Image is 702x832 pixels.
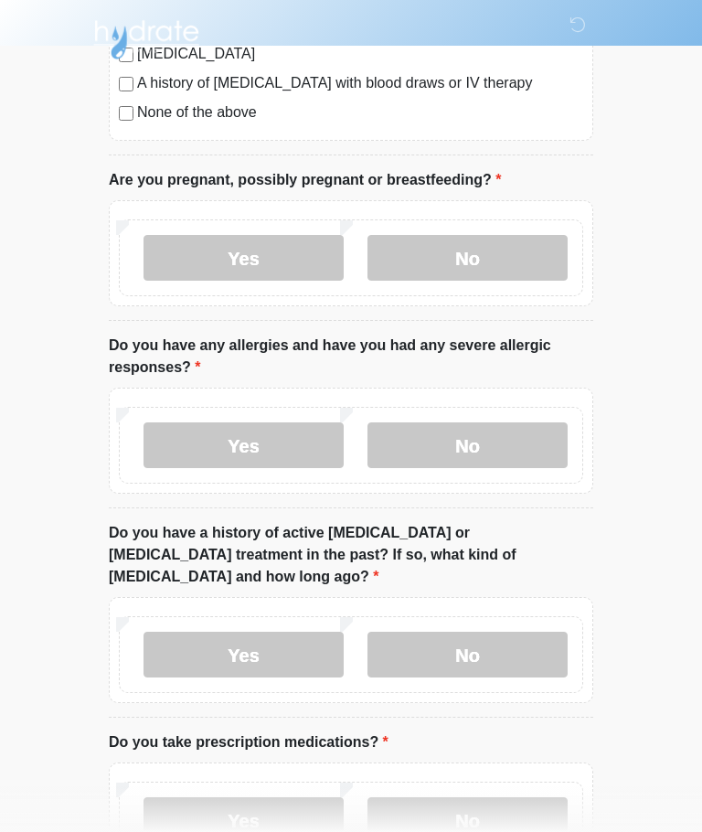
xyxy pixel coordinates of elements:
label: Do you take prescription medications? [109,731,388,753]
label: A history of [MEDICAL_DATA] with blood draws or IV therapy [137,72,583,94]
label: Do you have a history of active [MEDICAL_DATA] or [MEDICAL_DATA] treatment in the past? If so, wh... [109,522,593,588]
label: Yes [144,422,344,468]
input: None of the above [119,106,133,121]
input: A history of [MEDICAL_DATA] with blood draws or IV therapy [119,77,133,91]
label: Do you have any allergies and have you had any severe allergic responses? [109,335,593,379]
label: No [367,632,568,677]
label: Are you pregnant, possibly pregnant or breastfeeding? [109,169,501,191]
label: Yes [144,632,344,677]
img: Hydrate IV Bar - Arcadia Logo [90,14,202,60]
label: None of the above [137,101,583,123]
label: No [367,235,568,281]
label: Yes [144,235,344,281]
label: No [367,422,568,468]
